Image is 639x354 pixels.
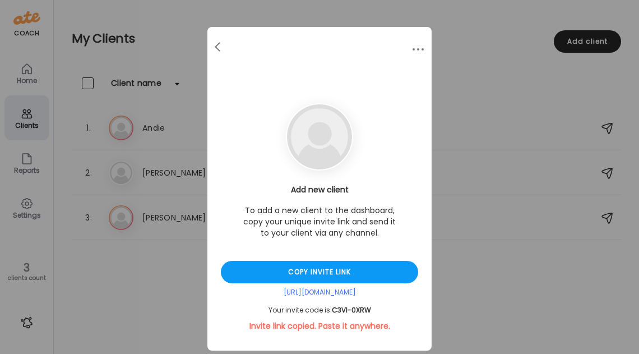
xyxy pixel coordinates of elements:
div: Your invite code is: [221,306,418,315]
h3: Add new client [221,184,418,196]
p: To add a new client to the dashboard, copy your unique invite link and send it to your client via... [241,205,398,238]
div: [URL][DOMAIN_NAME] [221,288,418,297]
div: Copy invite link [221,261,418,283]
img: bg-avatar-default.svg [287,104,352,169]
span: C3VI-0XRW [332,305,371,315]
div: Invite link copied. Paste it anywhere. [221,320,418,332]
